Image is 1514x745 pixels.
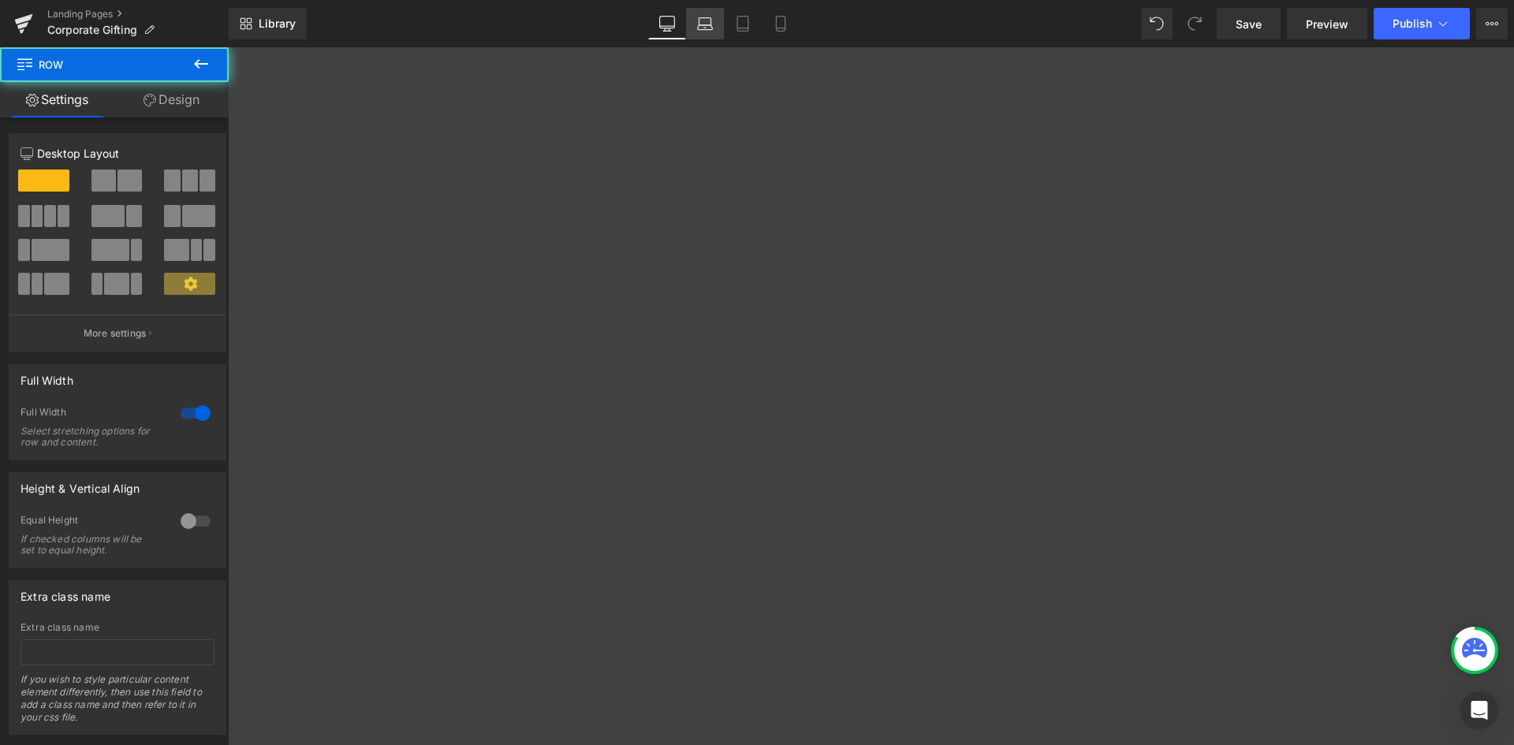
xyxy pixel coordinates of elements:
a: Laptop [686,8,724,39]
div: Full Width [21,365,73,387]
button: More settings [9,315,226,352]
a: New Library [229,8,307,39]
a: Design [114,82,229,117]
span: Library [259,17,296,31]
span: Corporate Gifting [47,24,137,36]
button: Undo [1141,8,1173,39]
a: Desktop [648,8,686,39]
div: Select stretching options for row and content. [21,426,162,448]
div: Height & Vertical Align [21,473,140,495]
p: Desktop Layout [21,145,214,162]
button: More [1476,8,1508,39]
div: If you wish to style particular content element differently, then use this field to add a class n... [21,673,214,734]
span: Publish [1393,17,1432,30]
a: Mobile [762,8,800,39]
div: If checked columns will be set to equal height. [21,534,162,556]
button: Publish [1374,8,1470,39]
span: Row [16,47,173,82]
div: Extra class name [21,622,214,633]
a: Preview [1287,8,1367,39]
span: Save [1236,16,1262,32]
a: Tablet [724,8,762,39]
span: Preview [1306,16,1348,32]
div: Extra class name [21,581,110,603]
a: Landing Pages [47,8,229,20]
button: Redo [1179,8,1210,39]
div: Equal Height [21,514,165,531]
div: Full Width [21,406,165,423]
p: More settings [84,326,147,341]
div: Open Intercom Messenger [1460,691,1498,729]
